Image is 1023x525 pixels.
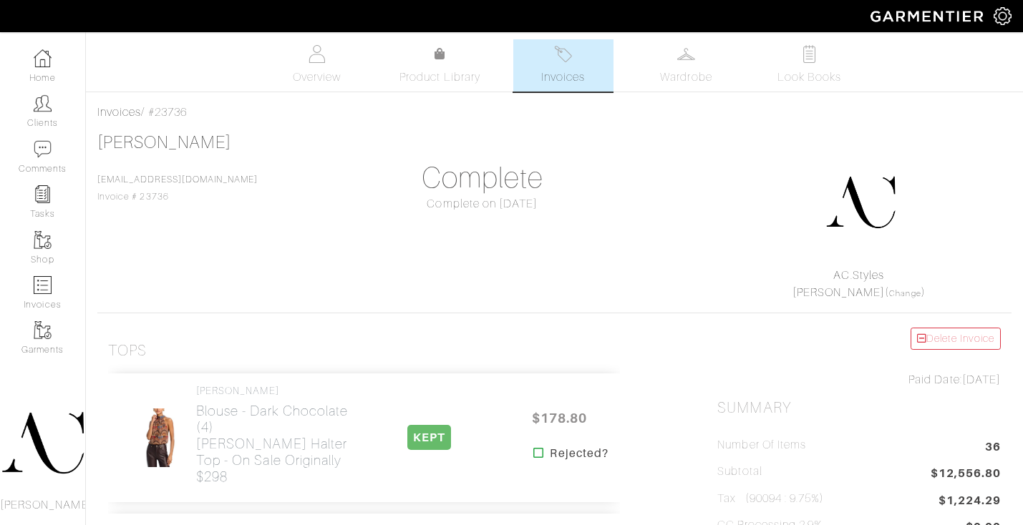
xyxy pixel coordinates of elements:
[863,4,994,29] img: garmentier-logo-header-white-b43fb05a5012e4ada735d5af1a66efaba907eab6374d6393d1fbf88cb4ef424d.png
[760,39,860,92] a: Look Books
[97,133,231,152] a: [PERSON_NAME]
[407,425,451,450] span: KEPT
[911,328,1001,350] a: Delete Invoice
[97,175,258,202] span: Invoice # 23736
[889,289,921,298] a: Change
[994,7,1012,25] img: gear-icon-white-bd11855cb880d31180b6d7d6211b90ccbf57a29d726f0c71d8c61bd08dd39cc2.png
[308,45,326,63] img: basicinfo-40fd8af6dae0f16599ec9e87c0ef1c0a1fdea2edbe929e3d69a839185d80c458.svg
[267,39,367,92] a: Overview
[293,69,341,86] span: Overview
[717,371,1001,388] div: [DATE]
[34,231,52,249] img: garments-icon-b7da505a4dc4fd61783c78ac3ca0ef83fa9d6f193b1c9dc38574b1d14d53ca28.png
[541,69,585,86] span: Invoices
[717,465,762,479] h5: Subtotal
[939,492,1001,509] span: $1,224.29
[677,45,695,63] img: wardrobe-487a4870c1b7c33e795ec22d11cfc2ed9d08956e64fb3008fe2437562e282088.svg
[108,342,147,360] h3: Tops
[717,492,824,506] h5: Tax (90094 : 9.75%)
[723,267,994,301] div: ( )
[196,403,348,485] h2: Blouse - Dark Chocolate (4) [PERSON_NAME] Halter Top - On sale originally $298
[833,269,883,282] a: AC.Styles
[136,408,185,468] img: NUv6H53DjS8C67EYQA6fexia
[513,39,614,92] a: Invoices
[800,45,818,63] img: todo-9ac3debb85659649dc8f770b8b6100bb5dab4b48dedcbae339e5042a72dfd3cc.svg
[777,69,841,86] span: Look Books
[196,385,348,485] a: [PERSON_NAME] Blouse - Dark Chocolate (4)[PERSON_NAME] Halter Top - On sale originally $298
[550,445,608,462] strong: Rejected?
[825,167,896,238] img: DupYt8CPKc6sZyAt3svX5Z74.png
[985,438,1001,458] span: 36
[717,399,1001,417] h2: Summary
[97,104,1012,121] div: / #23736
[196,385,348,397] h4: [PERSON_NAME]
[931,465,1002,484] span: $12,556.80
[97,175,258,185] a: [EMAIL_ADDRESS][DOMAIN_NAME]
[554,45,572,63] img: orders-27d20c2124de7fd6de4e0e44c1d41de31381a507db9b33961299e4e07d508b8c.svg
[34,276,52,294] img: orders-icon-0abe47150d42831381b5fb84f609e132dff9fe21cb692f30cb5eec754e2cba89.png
[660,69,712,86] span: Wardrobe
[908,373,962,386] span: Paid Date:
[34,94,52,112] img: clients-icon-6bae9207a08558b7cb47a8932f037763ab4055f8c8b6bfacd5dc20c3e0201464.png
[717,438,806,452] h5: Number of Items
[516,403,602,433] span: $178.80
[390,46,490,86] a: Product Library
[97,106,141,119] a: Invoices
[636,39,737,92] a: Wardrobe
[34,321,52,339] img: garments-icon-b7da505a4dc4fd61783c78ac3ca0ef83fa9d6f193b1c9dc38574b1d14d53ca28.png
[34,140,52,158] img: comment-icon-a0a6a9ef722e966f86d9cbdc48e553b5cf19dbc54f86b18d962a5391bc8f6eb6.png
[792,286,886,299] a: [PERSON_NAME]
[34,49,52,67] img: dashboard-icon-dbcd8f5a0b271acd01030246c82b418ddd0df26cd7fceb0bd07c9910d44c42f6.png
[341,195,624,212] div: Complete on [DATE]
[341,161,624,195] h1: Complete
[34,185,52,203] img: reminder-icon-8004d30b9f0a5d33ae49ab947aed9ed385cf756f9e5892f1edd6e32f2345188e.png
[399,69,480,86] span: Product Library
